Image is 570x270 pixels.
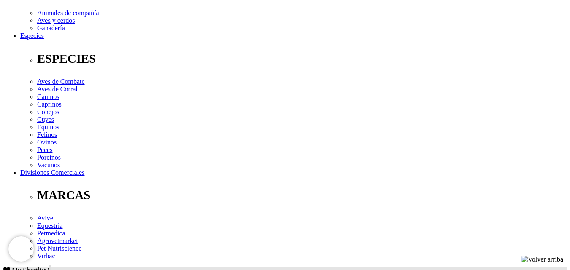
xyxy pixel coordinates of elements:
[37,17,75,24] a: Aves y cerdos
[37,86,78,93] a: Aves de Corral
[37,222,62,229] a: Equestria
[37,78,85,85] a: Aves de Combate
[37,9,99,16] a: Animales de compañía
[37,24,65,32] a: Ganadería
[37,101,62,108] a: Caprinos
[20,169,84,176] a: Divisiones Comerciales
[521,256,563,263] img: Volver arriba
[37,123,59,131] a: Equinos
[37,188,567,202] p: MARCAS
[37,116,54,123] a: Cuyes
[20,32,44,39] a: Especies
[8,236,34,262] iframe: Brevo live chat
[37,93,59,100] a: Caninos
[37,252,55,259] a: Virbac
[37,154,61,161] a: Porcinos
[37,146,52,153] a: Peces
[37,139,57,146] a: Ovinos
[37,108,59,115] a: Conejos
[37,245,81,252] a: Pet Nutriscience
[37,161,60,168] a: Vacunos
[37,214,55,222] a: Avivet
[37,230,65,237] a: Petmedica
[37,131,57,138] a: Felinos
[37,52,567,66] p: ESPECIES
[37,237,78,244] a: Agrovetmarket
